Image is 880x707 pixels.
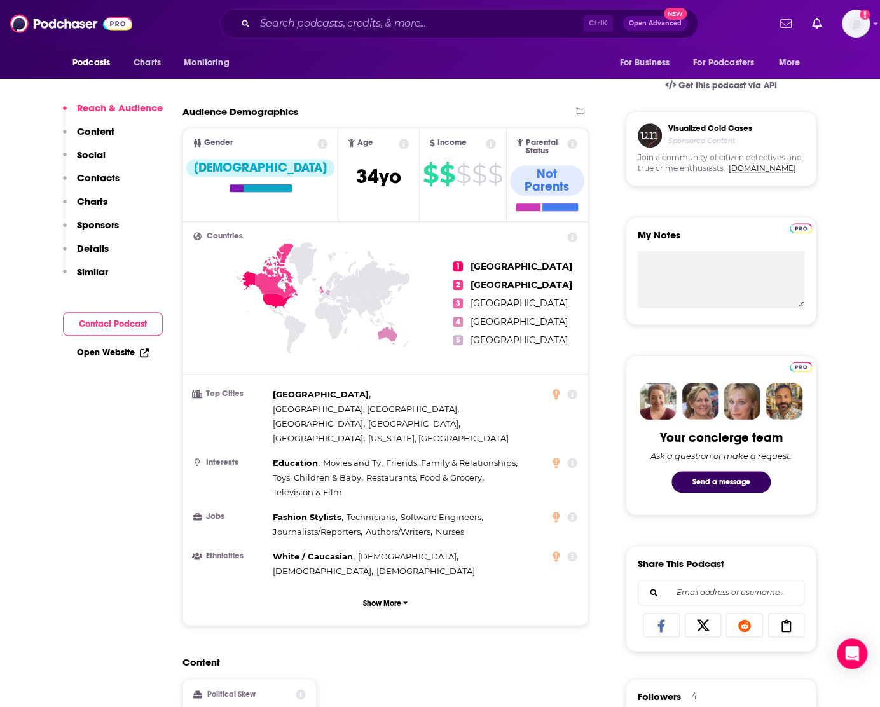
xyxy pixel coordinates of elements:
a: [DOMAIN_NAME] [729,163,796,173]
a: Copy Link [768,613,805,637]
span: Followers [638,690,681,703]
span: [US_STATE], [GEOGRAPHIC_DATA] [368,433,509,443]
span: $ [472,164,486,184]
input: Email address or username... [649,580,794,605]
button: Contact Podcast [63,312,163,336]
span: Fashion Stylists [273,512,341,522]
span: 4 [453,317,463,327]
p: Contacts [77,172,120,184]
div: Ask a question or make a request. [650,451,792,461]
span: , [273,431,365,446]
span: 2 [453,280,463,290]
span: 5 [453,335,463,345]
div: Search followers [638,580,804,605]
h3: Jobs [193,512,268,521]
span: [DEMOGRAPHIC_DATA] [358,551,457,561]
button: Show profile menu [842,10,870,38]
span: For Podcasters [693,54,754,72]
span: New [664,8,687,20]
span: $ [423,164,438,184]
span: , [273,456,320,470]
span: [GEOGRAPHIC_DATA], [GEOGRAPHIC_DATA] [273,404,457,414]
span: , [347,510,397,525]
span: , [366,470,484,485]
svg: Add a profile image [860,10,870,20]
span: , [366,525,432,539]
span: Open Advanced [629,20,682,27]
button: Reach & Audience [63,102,163,125]
h3: Top Cities [193,390,268,398]
button: Social [63,149,106,172]
button: Show More [193,591,577,615]
span: , [273,564,373,579]
span: Toys, Children & Baby [273,472,361,483]
p: Reach & Audience [77,102,163,114]
button: open menu [610,51,685,75]
a: Visualized Cold CasesSponsored ContentJoin a community of citizen detectives and true crime enthu... [626,111,816,217]
img: Jon Profile [766,383,802,420]
span: Software Engineers [401,512,481,522]
img: Podchaser Pro [790,362,812,372]
div: Your concierge team [660,430,783,446]
button: Send a message [671,471,771,493]
h3: Interests [193,458,268,467]
span: Nurses [436,526,464,537]
span: Television & Film [273,487,342,497]
div: [DEMOGRAPHIC_DATA] [186,159,334,177]
span: [GEOGRAPHIC_DATA] [471,334,568,346]
span: [DEMOGRAPHIC_DATA] [273,566,371,576]
span: Income [437,139,467,147]
img: Barbara Profile [682,383,718,420]
span: , [401,510,483,525]
span: Logged in as evankrask [842,10,870,38]
div: Search podcasts, credits, & more... [220,9,698,38]
span: $ [456,164,471,184]
span: [GEOGRAPHIC_DATA] [471,279,572,291]
button: Contacts [63,172,120,195]
span: Parental Status [525,139,565,155]
span: Ctrl K [583,15,613,32]
span: $ [488,164,502,184]
span: Technicians [347,512,395,522]
span: Authors/Writers [366,526,430,537]
img: coldCase.18b32719.png [638,123,662,148]
div: 4 [691,690,697,702]
span: [GEOGRAPHIC_DATA] [471,298,568,309]
span: Podcasts [72,54,110,72]
h3: Ethnicities [193,552,268,560]
a: Show notifications dropdown [807,13,827,34]
button: Charts [63,195,107,219]
button: Sponsors [63,219,119,242]
h2: Audience Demographics [182,106,298,118]
img: User Profile [842,10,870,38]
span: Monitoring [184,54,229,72]
p: Show More [363,599,401,608]
button: open menu [175,51,245,75]
span: Charts [134,54,161,72]
h4: Sponsored Content [668,136,752,145]
span: Restaurants, Food & Grocery [366,472,482,483]
div: Not Parents [510,165,584,196]
a: Pro website [790,360,812,372]
span: [GEOGRAPHIC_DATA] [368,418,458,429]
span: Join a community of citizen detectives and true crime enthusiasts. [638,153,804,174]
img: Podchaser - Follow, Share and Rate Podcasts [10,11,132,36]
a: Charts [125,51,168,75]
span: 3 [453,298,463,308]
span: , [273,387,371,402]
button: open menu [64,51,127,75]
p: Social [77,149,106,161]
span: , [273,525,362,539]
span: [DEMOGRAPHIC_DATA] [376,566,475,576]
button: Details [63,242,109,266]
span: , [368,416,460,431]
p: Content [77,125,114,137]
span: [GEOGRAPHIC_DATA] [273,418,363,429]
button: open menu [685,51,773,75]
p: Sponsors [77,219,119,231]
span: Get this podcast via API [678,80,777,91]
span: More [779,54,801,72]
span: , [273,549,355,564]
span: [GEOGRAPHIC_DATA] [273,433,363,443]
